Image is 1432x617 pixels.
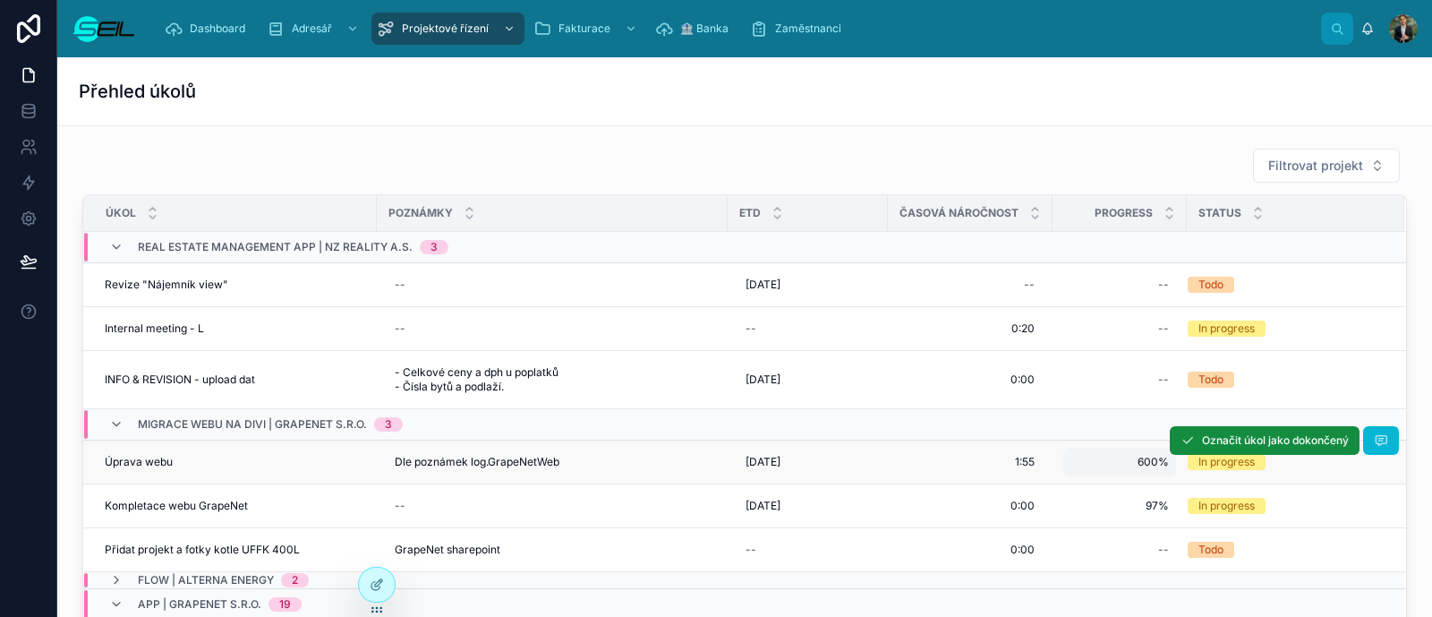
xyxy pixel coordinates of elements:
a: -- [738,536,877,564]
span: 0:00 [1010,373,1035,387]
span: ETD [739,206,761,220]
span: [DATE] [746,373,780,387]
span: Flow | Alterna Energy [138,573,274,587]
img: App logo [72,14,136,43]
button: Select Button [1253,149,1400,183]
a: Zaměstnanci [745,13,854,45]
a: 97% [1063,492,1176,520]
a: 0:00 [899,536,1042,564]
a: -- [1063,314,1176,343]
div: -- [746,543,756,557]
a: 🏦 Banka [650,13,741,45]
div: Todo [1198,372,1223,388]
span: [DATE] [746,455,780,469]
span: Dashboard [190,21,245,36]
a: -- [899,270,1042,299]
span: 1:55 [1015,455,1035,469]
div: In progress [1198,321,1255,337]
span: Dle poznámek log.GrapeNetWeb [395,455,559,469]
a: 600% [1063,448,1176,476]
a: Todo [1188,372,1383,388]
a: Fakturace [528,13,646,45]
span: 0:00 [1010,543,1035,557]
span: Fakturace [558,21,610,36]
div: -- [746,321,756,336]
span: Časová náročnost [899,206,1019,220]
span: [DATE] [746,278,780,292]
a: -- [388,314,717,343]
span: 0:00 [1010,499,1035,513]
span: 0:20 [1011,321,1035,336]
span: - Celkové ceny a dph u poplatků - Čísla bytů a podlaží. [395,365,670,394]
a: - Celkové ceny a dph u poplatků - Čísla bytů a podlaží. [388,358,717,401]
span: 97% [1070,499,1169,513]
div: Todo [1198,542,1223,558]
span: INFO & REVISION - upload dat [105,373,255,387]
span: [DATE] [746,499,780,513]
a: Dashboard [159,13,258,45]
span: Úprava webu [105,455,173,469]
h1: Přehled úkolů [79,79,196,104]
span: Progress [1095,206,1153,220]
span: Přidat projekt a fotky kotle UFFK 400L [105,543,300,557]
a: Projektové řízení [371,13,524,45]
div: -- [1158,321,1169,336]
a: -- [388,492,717,520]
div: -- [1158,278,1169,292]
div: -- [395,499,405,513]
a: INFO & REVISION - upload dat [105,373,366,387]
a: [DATE] [738,365,877,394]
div: -- [1158,373,1169,387]
a: -- [738,314,877,343]
a: 0:00 [899,365,1042,394]
a: Přidat projekt a fotky kotle UFFK 400L [105,543,366,557]
div: -- [395,321,405,336]
span: App | GrapeNet s.r.o. [138,597,261,612]
a: In progress [1188,498,1383,514]
span: Poznámky [388,206,453,220]
div: -- [395,278,405,292]
span: Migrace webu na Divi | GrapeNet s.r.o. [138,417,367,432]
a: Revize "Nájemník view" [105,278,366,292]
div: 19 [279,597,291,612]
a: 0:00 [899,492,1042,520]
a: Úprava webu [105,455,366,469]
div: -- [1158,543,1169,557]
a: Kompletace webu GrapeNet [105,499,366,513]
span: Status [1198,206,1241,220]
span: Adresář [292,21,332,36]
a: -- [1063,536,1176,564]
a: -- [388,270,717,299]
span: Kompletace webu GrapeNet [105,499,248,513]
span: Úkol [106,206,136,220]
span: Internal meeting - L [105,321,204,336]
div: scrollable content [150,9,1321,48]
a: [DATE] [738,448,877,476]
a: [DATE] [738,492,877,520]
a: In progress [1188,321,1383,337]
span: Projektové řízení [402,21,489,36]
a: 1:55 [899,448,1042,476]
a: -- [1063,365,1176,394]
span: GrapeNet sharepoint [395,543,500,557]
span: Zaměstnanci [775,21,841,36]
button: Označit úkol jako dokončený [1170,426,1360,455]
a: Adresář [261,13,368,45]
div: In progress [1198,454,1255,470]
a: Todo [1188,277,1383,293]
div: -- [1024,278,1035,292]
span: Filtrovat projekt [1268,157,1363,175]
a: Internal meeting - L [105,321,366,336]
a: 0:20 [899,314,1042,343]
a: GrapeNet sharepoint [388,536,717,564]
div: 3 [385,417,392,432]
div: 3 [430,240,438,254]
a: Todo [1188,542,1383,558]
a: In progress [1188,454,1383,470]
span: Real estate Management app | NZ Reality a.s. [138,240,413,254]
span: Označit úkol jako dokončený [1202,433,1349,448]
span: 🏦 Banka [680,21,729,36]
div: In progress [1198,498,1255,514]
a: [DATE] [738,270,877,299]
span: 600% [1070,455,1169,469]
